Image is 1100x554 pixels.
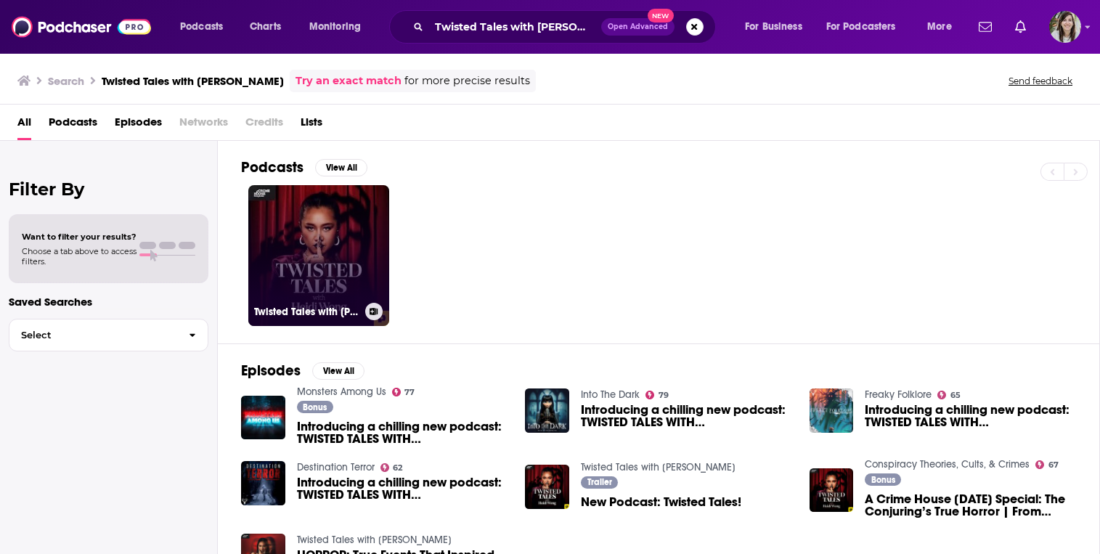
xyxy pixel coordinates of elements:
[296,73,402,89] a: Try an exact match
[1009,15,1032,39] a: Show notifications dropdown
[973,15,998,39] a: Show notifications dropdown
[525,465,569,509] img: New Podcast: Twisted Tales!
[315,159,367,176] button: View All
[608,23,668,30] span: Open Advanced
[601,18,675,36] button: Open AdvancedNew
[950,392,961,399] span: 65
[1035,460,1059,469] a: 67
[241,461,285,505] img: Introducing a chilling new podcast: TWISTED TALES WITH HEIDI WONG
[581,404,792,428] a: Introducing a chilling new podcast: TWISTED TALES WITH HEIDI WONG
[241,158,303,176] h2: Podcasts
[297,386,386,398] a: Monsters Among Us
[254,306,359,318] h3: Twisted Tales with [PERSON_NAME]
[810,468,854,513] img: A Crime House Halloween Special: The Conjuring’s True Horror | From Twisted Tales
[312,362,364,380] button: View All
[9,295,208,309] p: Saved Searches
[250,17,281,37] span: Charts
[645,391,669,399] a: 79
[871,476,895,484] span: Bonus
[1049,11,1081,43] img: User Profile
[810,388,854,433] img: Introducing a chilling new podcast: TWISTED TALES WITH HEIDI WONG
[309,17,361,37] span: Monitoring
[240,15,290,38] a: Charts
[927,17,952,37] span: More
[9,330,177,340] span: Select
[297,534,452,546] a: Twisted Tales with Heidi Wong
[865,458,1030,471] a: Conspiracy Theories, Cults, & Crimes
[817,15,917,38] button: open menu
[241,362,364,380] a: EpisodesView All
[170,15,242,38] button: open menu
[581,496,741,508] a: New Podcast: Twisted Tales!
[303,403,327,412] span: Bonus
[301,110,322,140] a: Lists
[380,463,403,472] a: 62
[937,391,961,399] a: 65
[648,9,674,23] span: New
[180,17,223,37] span: Podcasts
[403,10,730,44] div: Search podcasts, credits, & more...
[865,404,1076,428] a: Introducing a chilling new podcast: TWISTED TALES WITH HEIDI WONG
[297,420,508,445] span: Introducing a chilling new podcast: TWISTED TALES WITH [PERSON_NAME]
[48,74,84,88] h3: Search
[297,420,508,445] a: Introducing a chilling new podcast: TWISTED TALES WITH HEIDI WONG
[826,17,896,37] span: For Podcasters
[587,478,612,486] span: Trailer
[917,15,970,38] button: open menu
[1004,75,1077,87] button: Send feedback
[745,17,802,37] span: For Business
[735,15,820,38] button: open menu
[12,13,151,41] img: Podchaser - Follow, Share and Rate Podcasts
[392,388,415,396] a: 77
[22,246,137,266] span: Choose a tab above to access filters.
[865,493,1076,518] span: A Crime House [DATE] Special: The Conjuring’s True Horror | From Twisted Tales
[245,110,283,140] span: Credits
[1048,462,1059,468] span: 67
[1049,11,1081,43] span: Logged in as devinandrade
[22,232,137,242] span: Want to filter your results?
[241,362,301,380] h2: Episodes
[393,465,402,471] span: 62
[404,389,415,396] span: 77
[179,110,228,140] span: Networks
[581,461,736,473] a: Twisted Tales with Heidi Wong
[9,179,208,200] h2: Filter By
[581,388,640,401] a: Into The Dark
[241,158,367,176] a: PodcastsView All
[581,404,792,428] span: Introducing a chilling new podcast: TWISTED TALES WITH [PERSON_NAME]
[1049,11,1081,43] button: Show profile menu
[429,15,601,38] input: Search podcasts, credits, & more...
[865,388,932,401] a: Freaky Folklore
[17,110,31,140] a: All
[865,404,1076,428] span: Introducing a chilling new podcast: TWISTED TALES WITH [PERSON_NAME]
[115,110,162,140] a: Episodes
[659,392,669,399] span: 79
[102,74,284,88] h3: Twisted Tales with [PERSON_NAME]
[297,476,508,501] a: Introducing a chilling new podcast: TWISTED TALES WITH HEIDI WONG
[241,396,285,440] img: Introducing a chilling new podcast: TWISTED TALES WITH HEIDI WONG
[299,15,380,38] button: open menu
[9,319,208,351] button: Select
[248,185,389,326] a: Twisted Tales with [PERSON_NAME]
[404,73,530,89] span: for more precise results
[297,461,375,473] a: Destination Terror
[525,388,569,433] img: Introducing a chilling new podcast: TWISTED TALES WITH HEIDI WONG
[865,493,1076,518] a: A Crime House Halloween Special: The Conjuring’s True Horror | From Twisted Tales
[297,476,508,501] span: Introducing a chilling new podcast: TWISTED TALES WITH [PERSON_NAME]
[49,110,97,140] a: Podcasts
